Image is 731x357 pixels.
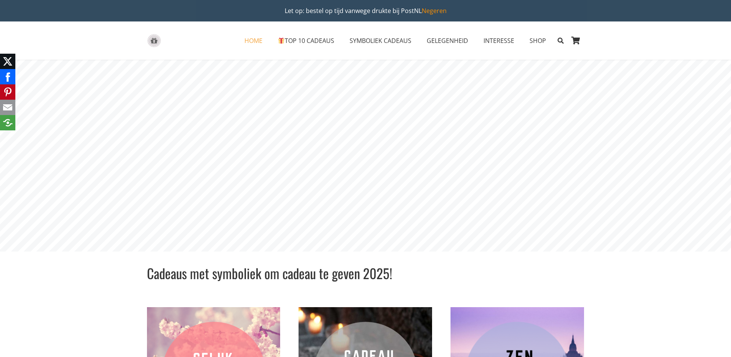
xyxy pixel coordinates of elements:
[427,36,468,45] span: GELEGENHEID
[147,34,161,48] a: gift-box-icon-grey-inspirerendwinkelen
[568,21,584,60] a: Winkelwagen
[522,31,554,50] a: SHOPSHOP Menu
[278,36,334,45] span: TOP 10 CADEAUS
[237,31,270,50] a: HOMEHOME Menu
[422,7,447,15] a: Negeren
[244,36,262,45] span: HOME
[530,36,546,45] span: SHOP
[342,31,419,50] a: SYMBOLIEK CADEAUSSYMBOLIEK CADEAUS Menu
[483,36,514,45] span: INTERESSE
[147,264,584,283] h1: Cadeaus met symboliek om cadeau te geven 2025!
[476,31,522,50] a: INTERESSEINTERESSE Menu
[278,38,284,44] img: 🎁
[554,31,567,50] a: Zoeken
[270,31,342,50] a: 🎁TOP 10 CADEAUS🎁 TOP 10 CADEAUS Menu
[419,31,476,50] a: GELEGENHEIDGELEGENHEID Menu
[350,36,411,45] span: SYMBOLIEK CADEAUS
